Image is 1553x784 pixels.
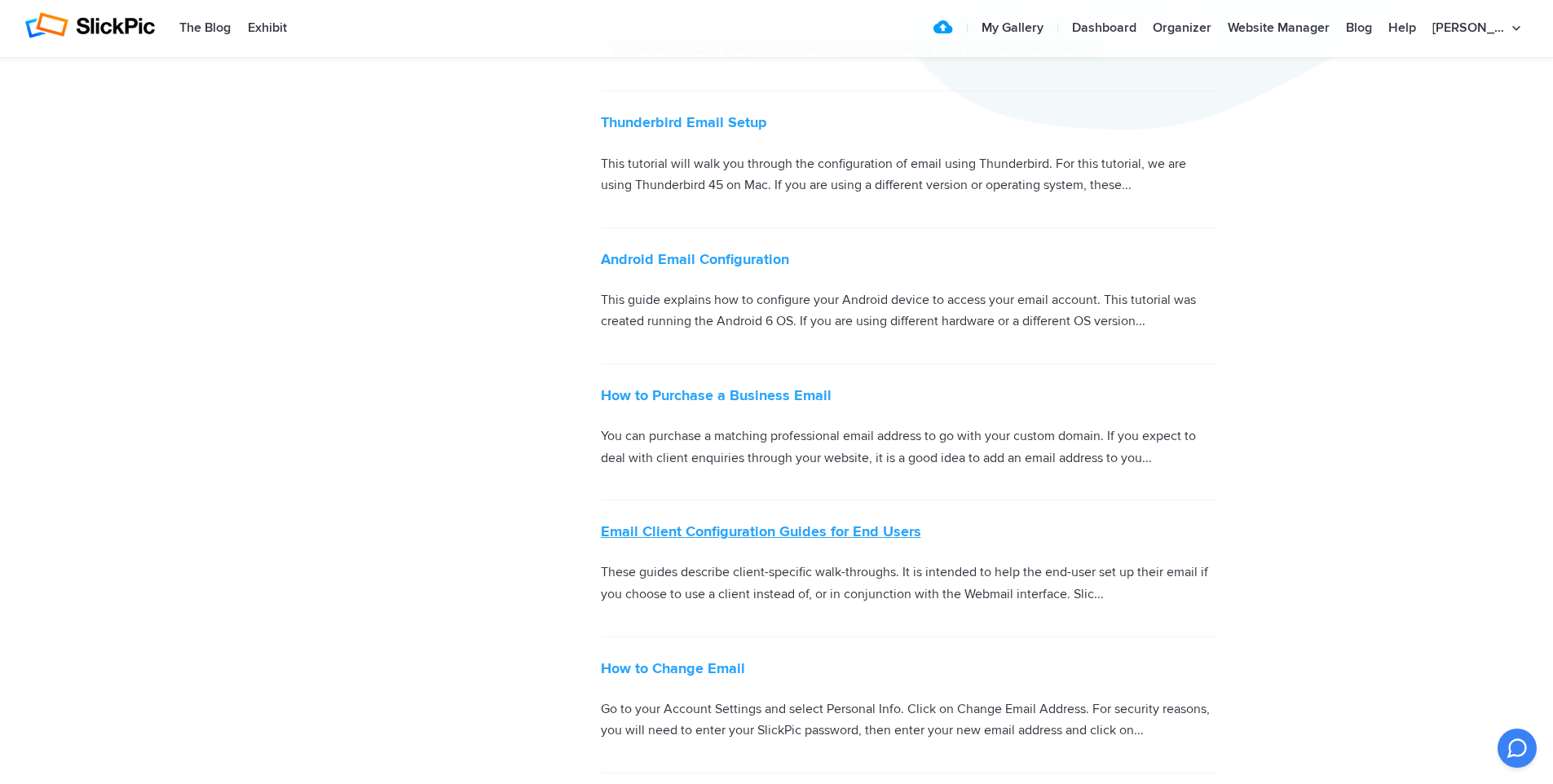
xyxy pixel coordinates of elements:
a: Thunderbird Email Setup [601,113,767,131]
a: How to Change Email [601,659,745,677]
p: These guides describe client-specific walk-throughs. It is intended to help the end-user set up t... [601,562,1217,605]
p: Go to your Account Settings and select Personal Info. Click on Change Email Address. For security... [601,698,1217,742]
p: This tutorial will walk you through the configuration of email using Thunderbird. For this tutori... [601,153,1217,196]
p: This guide explains how to configure your Android device to access your email account. This tutor... [601,289,1217,333]
a: How to Purchase a Business Email [601,386,832,404]
p: You can purchase a matching professional email address to go with your custom domain. If you expe... [601,425,1217,469]
a: Email Client Configuration Guides for End Users [601,522,921,540]
a: Android Email Configuration [601,250,789,268]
